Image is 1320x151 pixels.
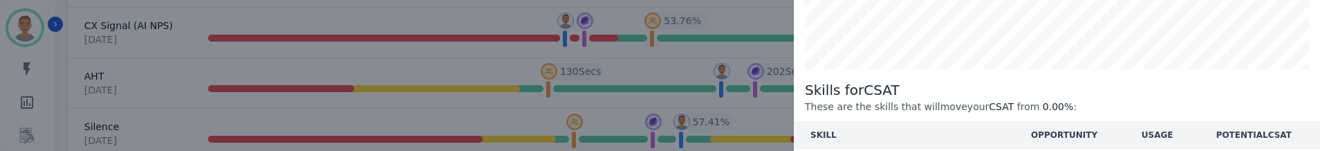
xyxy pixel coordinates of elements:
[1216,130,1292,141] div: POTENTIAL CSAT
[805,100,1320,114] p: These are the skills that will move your from :
[805,80,1320,100] p: Skills for CSAT
[1043,101,1073,112] span: 0.00 %
[989,101,1014,112] span: CSAT
[1142,130,1173,141] div: USAGE
[1031,130,1097,141] div: OPPORTUNITY
[810,130,837,141] div: SKILL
